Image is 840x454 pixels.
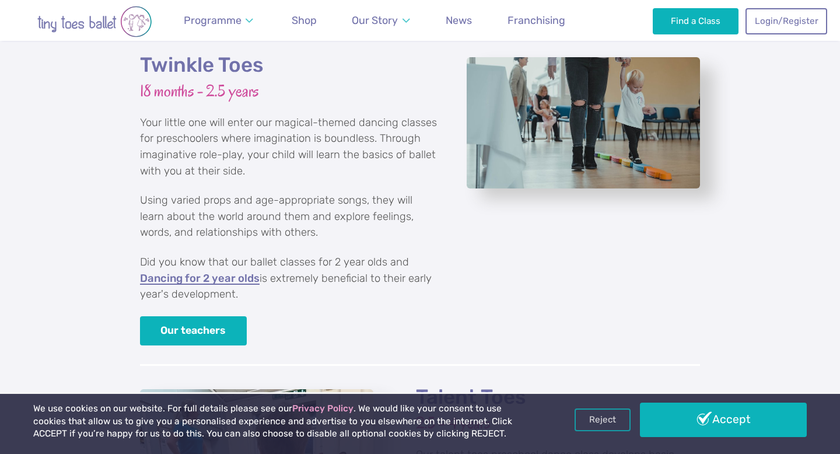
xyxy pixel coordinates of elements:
h2: Twinkle Toes [140,53,437,78]
a: Find a Class [653,8,738,34]
a: Our teachers [140,316,247,346]
span: News [446,14,472,26]
span: Shop [292,14,317,26]
p: Your little one will enter our magical-themed dancing classes for preschoolers where imagination ... [140,115,437,179]
h3: 18 months - 2.5 years [140,81,437,102]
a: Privacy Policy [292,403,353,414]
a: Franchising [502,8,570,34]
p: Did you know that our ballet classes for 2 year olds and is extremely beneficial to their early y... [140,254,437,303]
img: tiny toes ballet [13,6,176,37]
h2: Talent Toes [416,385,700,410]
span: Programme [184,14,242,26]
p: We use cookies on our website. For full details please see our . We would like your consent to us... [33,403,536,441]
a: Accept [640,403,807,436]
a: Login/Register [745,8,827,34]
a: View full-size image [467,57,700,188]
a: Shop [286,8,322,34]
span: Our Story [352,14,398,26]
span: Franchising [508,14,565,26]
a: Dancing for 2 year olds [140,273,260,285]
a: News [440,8,477,34]
a: Programme [178,8,259,34]
a: Reject [575,408,631,431]
a: Our Story [346,8,415,34]
p: Using varied props and age-appropriate songs, they will learn about the world around them and exp... [140,193,437,241]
